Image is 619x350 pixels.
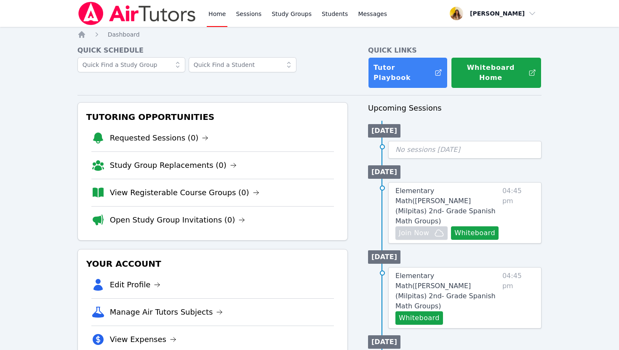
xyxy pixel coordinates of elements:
[110,214,245,226] a: Open Study Group Invitations (0)
[85,109,341,125] h3: Tutoring Opportunities
[395,271,499,311] a: Elementary Math([PERSON_NAME] (Milpitas) 2nd- Grade Spanish Math Groups)
[399,228,429,238] span: Join Now
[395,146,460,154] span: No sessions [DATE]
[451,226,499,240] button: Whiteboard
[110,159,237,171] a: Study Group Replacements (0)
[77,45,348,56] h4: Quick Schedule
[368,250,400,264] li: [DATE]
[110,187,259,199] a: View Registerable Course Groups (0)
[368,165,400,179] li: [DATE]
[189,57,296,72] input: Quick Find a Student
[395,186,499,226] a: Elementary Math([PERSON_NAME] (Milpitas) 2nd- Grade Spanish Math Groups)
[502,271,534,325] span: 04:45 pm
[395,311,443,325] button: Whiteboard
[395,226,448,240] button: Join Now
[108,30,140,39] a: Dashboard
[110,306,223,318] a: Manage Air Tutors Subjects
[110,132,209,144] a: Requested Sessions (0)
[451,57,542,88] button: Whiteboard Home
[395,187,496,225] span: Elementary Math ( [PERSON_NAME] (Milpitas) 2nd- Grade Spanish Math Groups )
[502,186,534,240] span: 04:45 pm
[368,45,542,56] h4: Quick Links
[368,124,400,138] li: [DATE]
[77,30,542,39] nav: Breadcrumb
[368,335,400,349] li: [DATE]
[77,2,197,25] img: Air Tutors
[85,256,341,271] h3: Your Account
[368,102,542,114] h3: Upcoming Sessions
[110,279,161,291] a: Edit Profile
[358,10,387,18] span: Messages
[395,272,496,310] span: Elementary Math ( [PERSON_NAME] (Milpitas) 2nd- Grade Spanish Math Groups )
[77,57,185,72] input: Quick Find a Study Group
[108,31,140,38] span: Dashboard
[368,57,448,88] a: Tutor Playbook
[110,334,176,345] a: View Expenses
